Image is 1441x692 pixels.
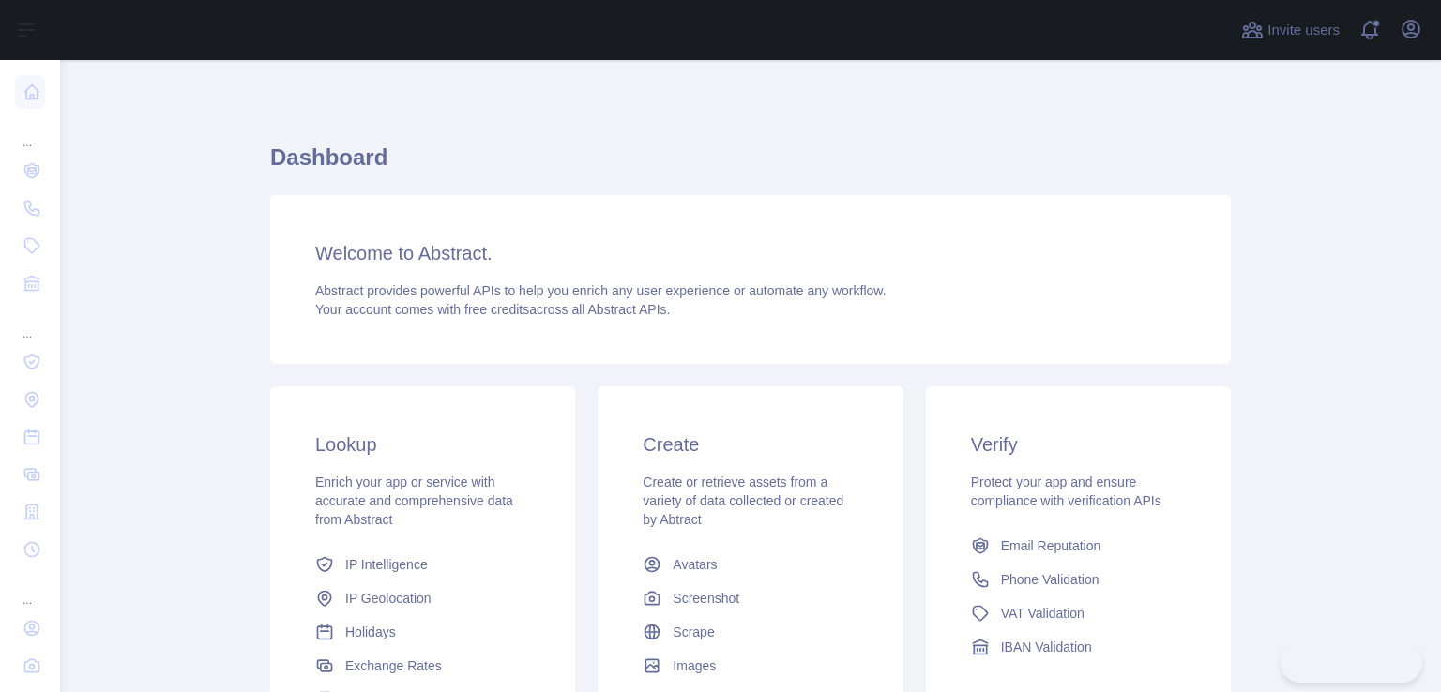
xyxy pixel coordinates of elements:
a: Screenshot [635,581,865,615]
span: Images [673,656,716,675]
a: Images [635,649,865,683]
div: ... [15,113,45,150]
span: Avatars [673,555,717,574]
span: Invite users [1267,20,1340,41]
span: Phone Validation [1001,570,1100,589]
a: IP Intelligence [308,548,538,581]
span: VAT Validation [1001,604,1085,623]
h1: Dashboard [270,143,1231,188]
div: ... [15,304,45,341]
span: Scrape [673,623,714,641]
span: Enrich your app or service with accurate and comprehensive data from Abstract [315,474,513,527]
span: IP Intelligence [345,555,428,574]
span: Your account comes with across all Abstract APIs. [315,302,670,317]
span: free credits [464,302,529,317]
span: Email Reputation [1001,536,1101,555]
span: Screenshot [673,589,739,608]
span: IBAN Validation [1001,638,1092,656]
span: Holidays [345,623,396,641]
h3: Welcome to Abstract. [315,240,1186,266]
a: Avatars [635,548,865,581]
iframe: Toggle Customer Support [1281,643,1422,683]
a: IP Geolocation [308,581,538,615]
a: Phone Validation [963,563,1193,596]
button: Invite users [1237,15,1343,45]
div: ... [15,570,45,608]
a: Scrape [635,615,865,649]
span: Abstract provides powerful APIs to help you enrich any user experience or automate any workflow. [315,283,887,298]
a: Email Reputation [963,529,1193,563]
span: Create or retrieve assets from a variety of data collected or created by Abtract [643,474,843,527]
h3: Verify [971,431,1186,458]
a: IBAN Validation [963,630,1193,664]
span: Protect your app and ensure compliance with verification APIs [971,474,1161,508]
h3: Create [643,431,857,458]
a: VAT Validation [963,596,1193,630]
a: Exchange Rates [308,649,538,683]
a: Holidays [308,615,538,649]
h3: Lookup [315,431,530,458]
span: Exchange Rates [345,656,442,675]
span: IP Geolocation [345,589,432,608]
